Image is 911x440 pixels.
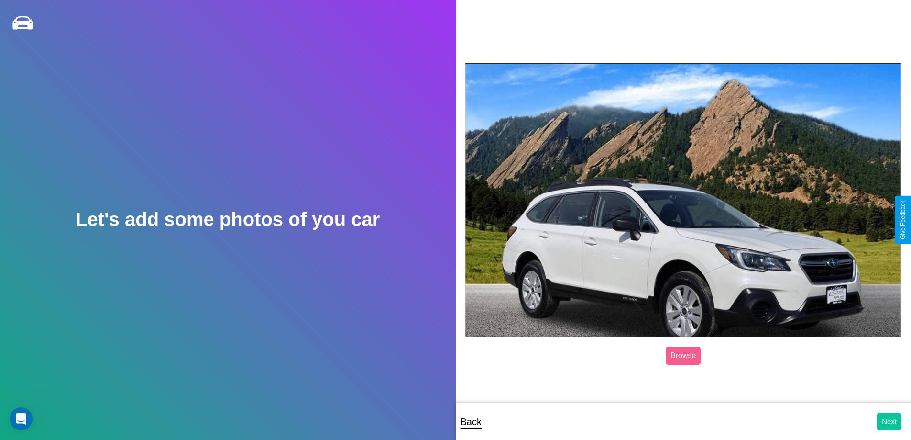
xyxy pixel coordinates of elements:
label: Browse [666,347,701,365]
div: Give Feedback [900,201,906,239]
button: Next [877,413,901,430]
img: posted [465,63,902,337]
iframe: Intercom live chat [10,407,33,430]
p: Back [461,413,482,430]
h2: Let's add some photos of you car [76,209,380,230]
